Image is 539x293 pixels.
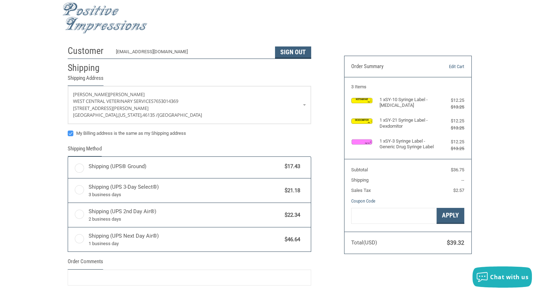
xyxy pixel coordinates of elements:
[281,211,301,219] span: $22.34
[351,188,371,193] span: Sales Tax
[428,63,464,70] a: Edit Cart
[73,105,148,111] span: [STREET_ADDRESS][PERSON_NAME]
[68,131,311,136] label: My Billing address is the same as my Shipping address
[68,45,109,57] h2: Customer
[351,239,377,246] span: Total (USD)
[437,208,464,224] button: Apply
[351,198,375,204] a: Coupon Code
[472,266,532,288] button: Chat with us
[142,112,158,118] span: 46135 /
[380,117,434,129] h4: 1 x SY-21 Syringe Label - Dexdomitor
[436,138,464,145] div: $12.25
[351,167,368,172] span: Subtotal
[380,97,434,109] h4: 1 x SY-10 Syringe Label - [MEDICAL_DATA]
[68,258,103,269] legend: Order Comments
[89,216,281,223] span: 2 business days
[68,145,102,156] legend: Shipping Method
[447,239,464,246] span: $39.32
[73,98,153,104] span: West Central Veterinary Services
[281,236,301,244] span: $46.64
[89,240,281,247] span: 1 business day
[89,162,281,171] span: Shipping (UPS® Ground)
[453,188,464,193] span: $2.57
[490,273,528,281] span: Chat with us
[68,86,311,124] a: Enter or select a different address
[116,48,268,59] div: [EMAIL_ADDRESS][DOMAIN_NAME]
[351,177,369,183] span: Shipping
[436,145,464,152] div: $13.25
[351,208,437,224] input: Gift Certificate or Coupon Code
[89,232,281,247] span: Shipping (UPS Next Day Air®)
[109,91,145,98] span: [PERSON_NAME]
[351,63,428,70] h3: Order Summary
[461,177,464,183] span: --
[281,187,301,195] span: $21.18
[118,112,142,118] span: [US_STATE],
[275,46,311,59] button: Sign Out
[73,91,109,98] span: [PERSON_NAME]
[89,183,281,198] span: Shipping (UPS 3-Day Select®)
[73,112,118,118] span: [GEOGRAPHIC_DATA],
[436,117,464,125] div: $12.25
[153,98,178,104] span: 7653014369
[68,62,109,74] h2: Shipping
[89,191,281,198] span: 3 business days
[436,104,464,111] div: $13.25
[68,74,103,86] legend: Shipping Address
[158,112,202,118] span: [GEOGRAPHIC_DATA]
[436,97,464,104] div: $12.25
[451,167,464,172] span: $36.75
[351,84,464,90] h3: 3 Items
[89,208,281,222] span: Shipping (UPS 2nd Day Air®)
[436,125,464,132] div: $13.25
[281,162,301,171] span: $17.43
[62,2,147,34] img: Positive Impressions
[380,138,434,150] h4: 1 x SY-3 Syringe Label - Generic Drug Syringe Label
